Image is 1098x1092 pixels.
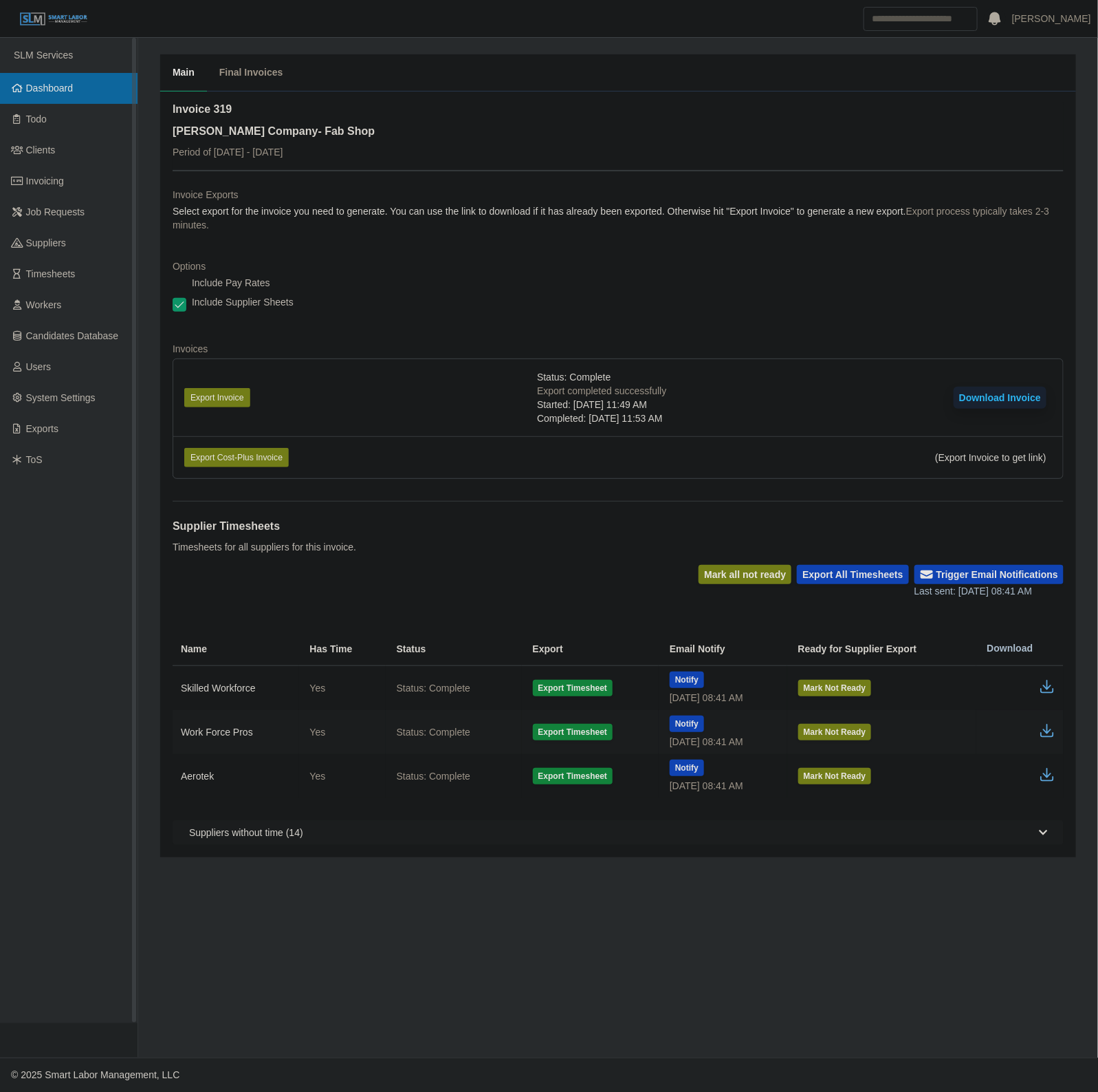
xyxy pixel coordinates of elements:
span: Timesheets [26,268,76,279]
h3: [PERSON_NAME] Company- Fab Shop [173,123,375,140]
span: Status: Complete [397,769,470,783]
button: Mark all not ready [699,565,791,584]
a: [PERSON_NAME] [1012,12,1091,26]
td: Skilled Workforce [173,666,299,711]
label: Include Pay Rates [192,276,270,290]
span: Suppliers [26,237,66,248]
button: Notify [670,672,704,688]
th: Has Time [299,632,386,666]
button: Export Timesheet [533,768,613,784]
span: Suppliers without time (14) [189,826,303,839]
p: Period of [DATE] - [DATE] [173,145,375,159]
button: Mark Not Ready [798,768,872,784]
input: Search [864,7,978,31]
button: Notify [670,716,704,732]
dt: Invoices [173,342,1064,356]
div: Completed: [DATE] 11:53 AM [537,411,666,425]
span: System Settings [26,392,96,403]
td: Yes [299,666,386,711]
span: Clients [26,144,56,156]
th: Download [976,632,1064,666]
a: Download Invoice [954,392,1046,403]
button: Export Invoice [184,388,250,407]
span: Status: Complete [397,681,470,695]
button: Mark Not Ready [798,724,872,740]
button: Export All Timesheets [797,565,908,584]
div: Export completed successfully [537,384,666,398]
h2: Invoice 319 [173,101,375,118]
button: Main [160,54,207,92]
div: Started: [DATE] 11:49 AM [537,398,666,411]
div: Last sent: [DATE] 08:41 AM [914,584,1064,599]
div: [DATE] 08:41 AM [670,691,776,705]
button: Export Timesheet [533,724,613,740]
label: Include Supplier Sheets [192,295,294,309]
th: Name [173,632,299,666]
dd: Select export for the invoice you need to generate. You can use the link to download if it has al... [173,204,1064,232]
button: Mark Not Ready [798,680,872,696]
span: Dashboard [26,83,74,94]
td: Aerotek [173,754,299,798]
td: Yes [299,754,386,798]
span: © 2025 Smart Labor Management, LLC [11,1069,179,1080]
button: Suppliers without time (14) [173,820,1064,845]
span: Status: Complete [537,370,611,384]
th: Email Notify [659,632,787,666]
div: [DATE] 08:41 AM [670,779,776,793]
td: Work Force Pros [173,710,299,754]
th: Status [386,632,522,666]
span: (Export Invoice to get link) [935,452,1046,463]
th: Ready for Supplier Export [787,632,976,666]
img: SLM Logo [19,12,88,27]
span: Workers [26,299,62,310]
dt: Invoice Exports [173,188,1064,202]
span: Invoicing [26,175,64,186]
span: Job Requests [26,206,85,217]
span: Todo [26,114,47,125]
button: Trigger Email Notifications [914,565,1064,584]
button: Final Invoices [207,54,296,92]
div: [DATE] 08:41 AM [670,735,776,749]
span: Candidates Database [26,330,119,341]
th: Export [522,632,659,666]
button: Export Cost-Plus Invoice [184,448,289,467]
span: SLM Services [14,50,73,61]
button: Export Timesheet [533,680,613,696]
p: Timesheets for all suppliers for this invoice. [173,540,356,554]
dt: Options [173,259,1064,273]
td: Yes [299,710,386,754]
button: Download Invoice [954,387,1046,409]
span: Exports [26,423,58,434]
span: Users [26,361,52,372]
span: ToS [26,454,43,465]
span: Status: Complete [397,725,470,739]
button: Notify [670,760,704,776]
h1: Supplier Timesheets [173,518,356,535]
